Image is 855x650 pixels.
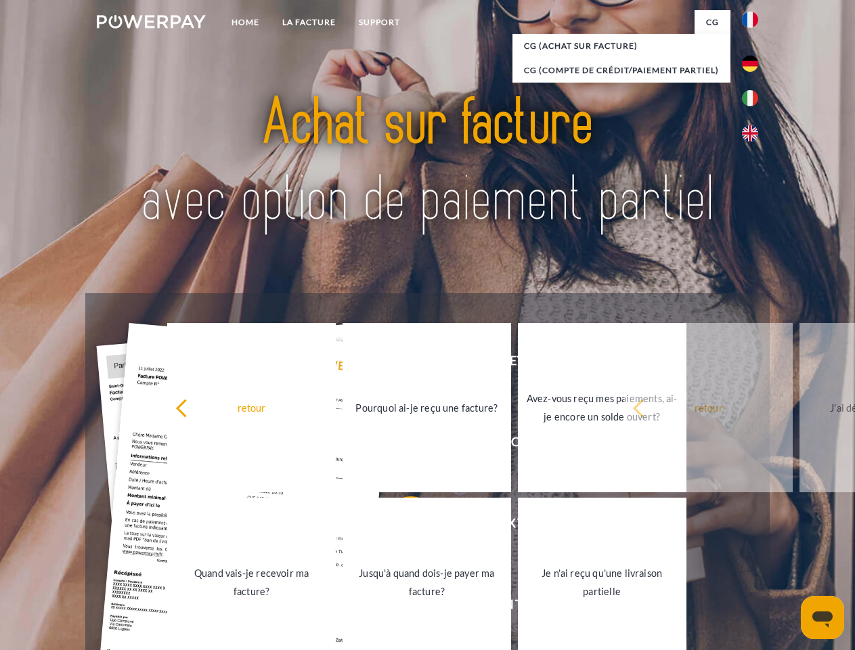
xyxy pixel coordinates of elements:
[97,15,206,28] img: logo-powerpay-white.svg
[742,12,758,28] img: fr
[632,398,785,416] div: retour
[512,58,730,83] a: CG (Compte de crédit/paiement partiel)
[129,65,726,259] img: title-powerpay_fr.svg
[351,398,503,416] div: Pourquoi ai-je reçu une facture?
[742,90,758,106] img: it
[512,34,730,58] a: CG (achat sur facture)
[271,10,347,35] a: LA FACTURE
[347,10,412,35] a: Support
[526,564,678,601] div: Je n'ai reçu qu'une livraison partielle
[742,125,758,142] img: en
[526,389,678,426] div: Avez-vous reçu mes paiements, ai-je encore un solde ouvert?
[518,323,686,492] a: Avez-vous reçu mes paiements, ai-je encore un solde ouvert?
[175,564,328,601] div: Quand vais-je recevoir ma facture?
[351,564,503,601] div: Jusqu'à quand dois-je payer ma facture?
[220,10,271,35] a: Home
[695,10,730,35] a: CG
[801,596,844,639] iframe: Bouton de lancement de la fenêtre de messagerie
[175,398,328,416] div: retour
[742,56,758,72] img: de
